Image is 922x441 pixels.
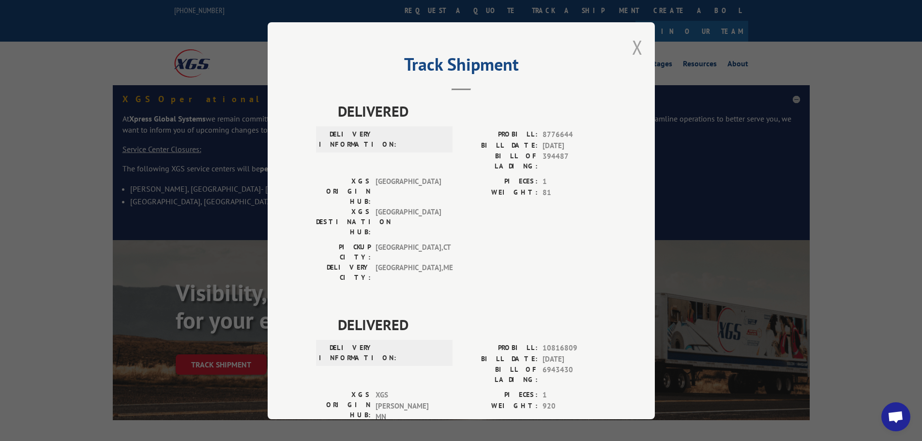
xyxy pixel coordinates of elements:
[376,262,441,283] span: [GEOGRAPHIC_DATA] , ME
[316,242,371,262] label: PICKUP CITY:
[461,151,538,171] label: BILL OF LADING:
[376,242,441,262] span: [GEOGRAPHIC_DATA] , CT
[461,353,538,365] label: BILL DATE:
[881,402,910,431] a: Open chat
[461,129,538,140] label: PROBILL:
[316,207,371,237] label: XGS DESTINATION HUB:
[632,34,643,60] button: Close modal
[543,151,606,171] span: 394487
[543,365,606,385] span: 6943430
[543,353,606,365] span: [DATE]
[543,390,606,401] span: 1
[376,390,441,423] span: XGS [PERSON_NAME] MN
[461,365,538,385] label: BILL OF LADING:
[338,314,606,335] span: DELIVERED
[461,140,538,151] label: BILL DATE:
[543,187,606,198] span: 81
[338,100,606,122] span: DELIVERED
[543,176,606,187] span: 1
[376,207,441,237] span: [GEOGRAPHIC_DATA]
[316,262,371,283] label: DELIVERY CITY:
[461,400,538,411] label: WEIGHT:
[461,390,538,401] label: PIECES:
[461,343,538,354] label: PROBILL:
[316,390,371,423] label: XGS ORIGIN HUB:
[543,343,606,354] span: 10816809
[319,343,374,363] label: DELIVERY INFORMATION:
[461,176,538,187] label: PIECES:
[376,176,441,207] span: [GEOGRAPHIC_DATA]
[543,140,606,151] span: [DATE]
[316,58,606,76] h2: Track Shipment
[461,187,538,198] label: WEIGHT:
[316,176,371,207] label: XGS ORIGIN HUB:
[543,400,606,411] span: 920
[319,129,374,150] label: DELIVERY INFORMATION:
[543,129,606,140] span: 8776644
